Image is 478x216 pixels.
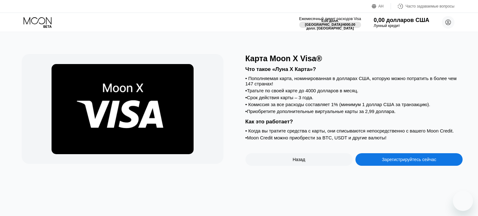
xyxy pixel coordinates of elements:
font: / [342,23,343,26]
font: Moon Credit можно приобрести за BTC, USDT и другие валюты! [247,135,387,140]
font: • [245,109,247,114]
iframe: Кнопка запуска окна обмена сообщениями [453,191,473,211]
font: Ежемесячный лимит расходов Visa [299,17,361,21]
font: Комиссия за все расходы составляет 1% (минимум 1 доллар США за транзакцию). [248,102,430,107]
font: Приобретите дополнительные виртуальные карты за 2,99 доллара. [247,109,396,114]
font: 0,00 долларов США [374,17,429,23]
font: Зарегистрируйтесь сейчас [382,157,436,162]
font: • [245,88,247,93]
div: Часто задаваемые вопросы [391,3,454,9]
font: Как это работает? [245,119,293,125]
font: 0,00 долл. [GEOGRAPHIC_DATA] [305,19,342,26]
div: АН [372,3,391,9]
font: Часто задаваемые вопросы [405,4,454,8]
font: Когда вы тратите средства с карты, они списываются непосредственно с вашего Moon Credit. [248,128,454,133]
font: • [245,128,247,133]
font: 4000,00 долл. [GEOGRAPHIC_DATA] [306,23,356,30]
font: Назад [293,157,305,162]
div: Зарегистрируйтесь сейчас [355,153,463,166]
font: Срок действия карты – 3 года. [247,95,313,100]
font: Тратьте по своей карте до 4000 долларов в месяц. [247,88,358,93]
div: 0,00 долларов СШАЛунный кредит [374,17,429,28]
font: АН [378,4,384,8]
font: Карта Moon X Visa® [245,54,322,63]
font: • [245,95,247,100]
div: Назад [245,153,353,166]
font: Лунный кредит [374,24,400,28]
font: • [245,135,247,140]
font: • [245,102,247,107]
font: • [245,76,247,81]
font: Что такое «Луна X Карта»? [245,66,316,72]
font: Пополняемая карта, номинированная в долларах США, которую можно потратить в более чем 147 странах! [245,76,458,86]
div: Ежемесячный лимит расходов Visa0,00 долл. [GEOGRAPHIC_DATA]/4000,00 долл. [GEOGRAPHIC_DATA] [299,17,361,28]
